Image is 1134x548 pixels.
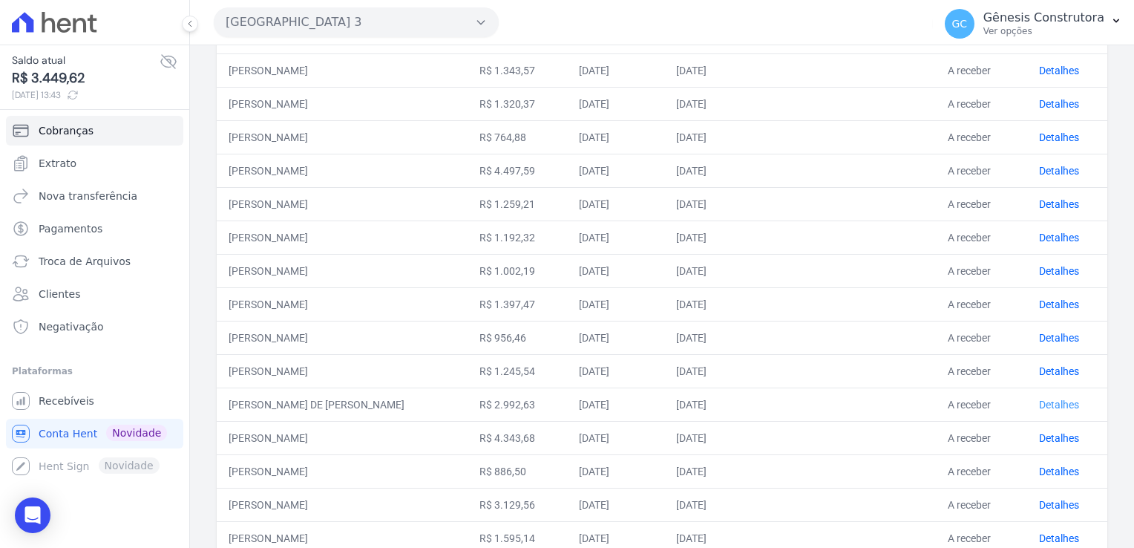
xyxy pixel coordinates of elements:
a: Detalhes [1039,466,1079,477]
div: Plataformas [12,362,177,380]
span: Nova transferência [39,189,137,203]
td: [DATE] [567,120,665,154]
td: A receber [936,187,1027,221]
td: R$ 956,46 [468,321,567,354]
td: [DATE] [664,421,775,454]
span: Clientes [39,287,80,301]
td: R$ 1.192,32 [468,221,567,254]
td: R$ 4.343,68 [468,421,567,454]
a: Detalhes [1039,198,1079,210]
nav: Sidebar [12,116,177,481]
td: A receber [936,120,1027,154]
td: A receber [936,388,1027,421]
span: Negativação [39,319,104,334]
td: [DATE] [567,53,665,87]
a: Detalhes [1039,299,1079,310]
td: [PERSON_NAME] [217,488,468,521]
a: Detalhes [1039,432,1079,444]
span: Recebíveis [39,394,94,408]
button: [GEOGRAPHIC_DATA] 3 [214,7,499,37]
td: R$ 3.129,56 [468,488,567,521]
span: GC [951,19,967,29]
td: [PERSON_NAME] [217,87,468,120]
span: Novidade [106,425,167,441]
td: [DATE] [664,488,775,521]
td: [PERSON_NAME] [217,287,468,321]
a: Conta Hent Novidade [6,419,183,448]
a: Detalhes [1039,532,1079,544]
span: Cobranças [39,123,94,138]
button: GC Gênesis Construtora Ver opções [933,3,1134,45]
a: Troca de Arquivos [6,247,183,276]
td: [PERSON_NAME] [217,53,468,87]
td: [DATE] [664,321,775,354]
td: [DATE] [567,421,665,454]
td: [DATE] [664,187,775,221]
td: [DATE] [664,254,775,287]
td: A receber [936,87,1027,120]
a: Extrato [6,149,183,178]
td: [DATE] [567,87,665,120]
span: Saldo atual [12,53,160,68]
td: [PERSON_NAME] [217,221,468,254]
td: [DATE] [664,454,775,488]
p: Gênesis Construtora [983,10,1104,25]
td: A receber [936,421,1027,454]
td: [PERSON_NAME] [217,321,468,354]
td: [DATE] [567,454,665,488]
a: Negativação [6,312,183,342]
td: A receber [936,53,1027,87]
td: [DATE] [567,388,665,421]
td: R$ 4.497,59 [468,154,567,187]
td: [DATE] [567,221,665,254]
td: R$ 886,50 [468,454,567,488]
td: A receber [936,488,1027,521]
td: A receber [936,254,1027,287]
td: A receber [936,154,1027,187]
a: Recebíveis [6,386,183,416]
td: R$ 764,88 [468,120,567,154]
a: Clientes [6,279,183,309]
a: Detalhes [1039,499,1079,511]
td: [PERSON_NAME] [217,254,468,287]
a: Detalhes [1039,65,1079,76]
td: A receber [936,221,1027,254]
td: [DATE] [664,388,775,421]
a: Detalhes [1039,232,1079,244]
a: Nova transferência [6,181,183,211]
td: R$ 1.002,19 [468,254,567,287]
td: A receber [936,287,1027,321]
span: Troca de Arquivos [39,254,131,269]
span: [DATE] 13:43 [12,88,160,102]
td: [DATE] [567,321,665,354]
td: R$ 1.397,47 [468,287,567,321]
td: [DATE] [664,120,775,154]
td: R$ 1.245,54 [468,354,567,388]
a: Detalhes [1039,131,1079,143]
span: R$ 3.449,62 [12,68,160,88]
td: [PERSON_NAME] [217,454,468,488]
div: Open Intercom Messenger [15,498,50,533]
span: Pagamentos [39,221,102,236]
td: R$ 1.320,37 [468,87,567,120]
span: Extrato [39,156,76,171]
td: [DATE] [567,287,665,321]
a: Detalhes [1039,265,1079,277]
td: [PERSON_NAME] DE [PERSON_NAME] [217,388,468,421]
td: [DATE] [664,354,775,388]
a: Detalhes [1039,98,1079,110]
td: [DATE] [664,221,775,254]
td: [DATE] [567,187,665,221]
td: [DATE] [567,354,665,388]
td: R$ 2.992,63 [468,388,567,421]
a: Detalhes [1039,332,1079,344]
a: Detalhes [1039,399,1079,411]
a: Cobranças [6,116,183,146]
td: R$ 1.343,57 [468,53,567,87]
td: R$ 1.259,21 [468,187,567,221]
span: Conta Hent [39,426,97,441]
td: [PERSON_NAME] [217,187,468,221]
td: [DATE] [664,53,775,87]
p: Ver opções [983,25,1104,37]
td: [DATE] [664,87,775,120]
